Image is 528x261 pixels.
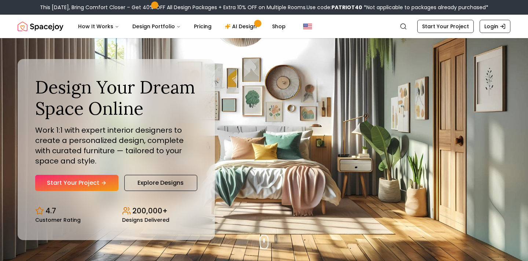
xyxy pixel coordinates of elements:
a: Explore Designs [124,175,197,191]
nav: Global [18,15,510,38]
p: 200,000+ [132,206,168,216]
small: Designs Delivered [122,217,169,223]
a: Start Your Project [417,20,474,33]
a: Start Your Project [35,175,118,191]
div: This [DATE], Bring Comfort Closer – Get 40% OFF All Design Packages + Extra 10% OFF on Multiple R... [40,4,488,11]
b: PATRIOT40 [331,4,362,11]
button: Design Portfolio [126,19,187,34]
a: Login [480,20,510,33]
nav: Main [72,19,291,34]
a: Spacejoy [18,19,63,34]
p: 4.7 [45,206,56,216]
a: AI Design [219,19,265,34]
span: *Not applicable to packages already purchased* [362,4,488,11]
div: Design stats [35,200,197,223]
p: Work 1:1 with expert interior designers to create a personalized design, complete with curated fu... [35,125,197,166]
span: Use code: [307,4,362,11]
img: United States [303,22,312,31]
small: Customer Rating [35,217,81,223]
a: Shop [266,19,291,34]
a: Pricing [188,19,217,34]
button: How It Works [72,19,125,34]
h1: Design Your Dream Space Online [35,77,197,119]
img: Spacejoy Logo [18,19,63,34]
